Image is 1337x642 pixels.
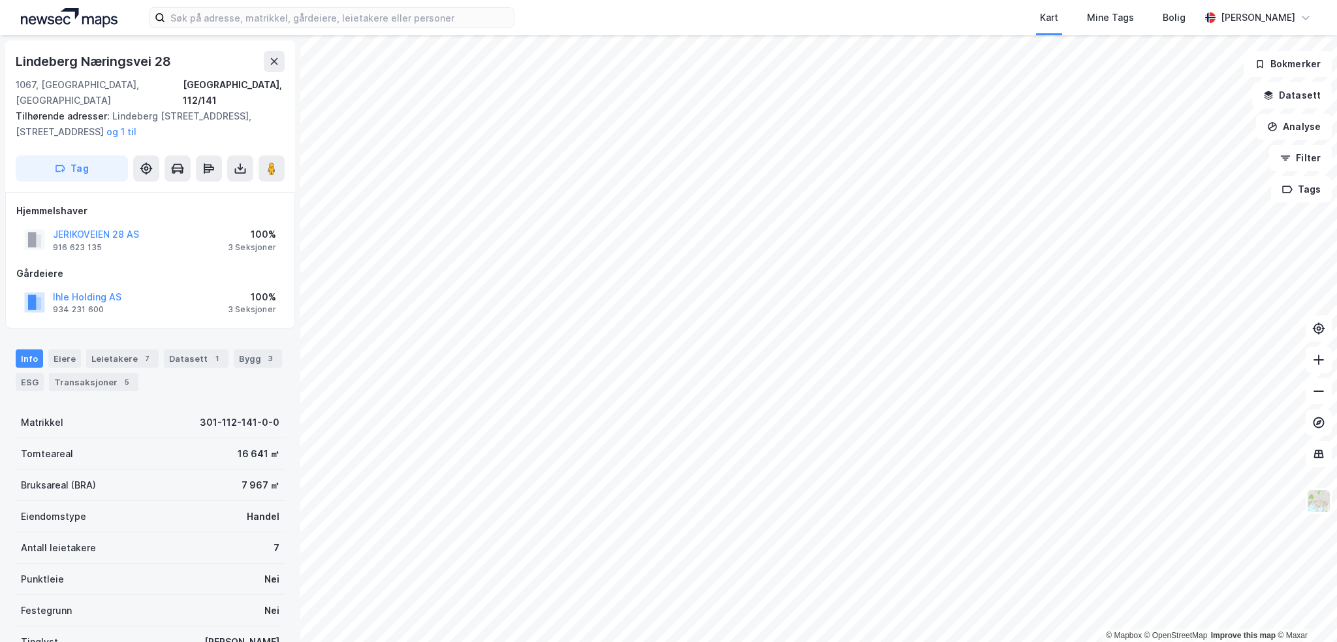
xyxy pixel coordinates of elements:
div: Festegrunn [21,603,72,618]
div: Transaksjoner [49,373,138,391]
div: 100% [228,289,276,305]
div: 934 231 600 [53,304,104,315]
div: Handel [247,509,279,524]
div: Kontrollprogram for chat [1272,579,1337,642]
div: Tomteareal [21,446,73,462]
div: Eiere [48,349,81,368]
img: logo.a4113a55bc3d86da70a041830d287a7e.svg [21,8,118,27]
button: Tag [16,155,128,182]
div: Nei [264,603,279,618]
div: Gårdeiere [16,266,284,281]
span: Tilhørende adresser: [16,110,112,121]
div: Leietakere [86,349,159,368]
div: 3 [264,352,277,365]
div: 1067, [GEOGRAPHIC_DATA], [GEOGRAPHIC_DATA] [16,77,183,108]
iframe: Chat Widget [1272,579,1337,642]
div: Bruksareal (BRA) [21,477,96,493]
div: Punktleie [21,571,64,587]
div: ESG [16,373,44,391]
div: Info [16,349,43,368]
a: Improve this map [1211,631,1276,640]
div: [PERSON_NAME] [1221,10,1295,25]
div: 3 Seksjoner [228,304,276,315]
div: Antall leietakere [21,540,96,556]
div: 3 Seksjoner [228,242,276,253]
div: Bygg [234,349,282,368]
div: Hjemmelshaver [16,203,284,219]
div: Mine Tags [1087,10,1134,25]
div: Lindeberg [STREET_ADDRESS], [STREET_ADDRESS] [16,108,274,140]
div: Datasett [164,349,228,368]
div: 7 [140,352,153,365]
div: Nei [264,571,279,587]
a: Mapbox [1106,631,1142,640]
a: OpenStreetMap [1144,631,1208,640]
div: 301-112-141-0-0 [200,415,279,430]
div: 7 967 ㎡ [242,477,279,493]
div: 916 623 135 [53,242,102,253]
div: [GEOGRAPHIC_DATA], 112/141 [183,77,285,108]
div: Matrikkel [21,415,63,430]
div: 5 [120,376,133,389]
div: 7 [274,540,279,556]
button: Datasett [1252,82,1332,108]
button: Bokmerker [1244,51,1332,77]
div: 100% [228,227,276,242]
input: Søk på adresse, matrikkel, gårdeiere, leietakere eller personer [165,8,514,27]
button: Analyse [1256,114,1332,140]
div: Eiendomstype [21,509,86,524]
div: Lindeberg Næringsvei 28 [16,51,173,72]
button: Filter [1269,145,1332,171]
div: Bolig [1163,10,1186,25]
button: Tags [1271,176,1332,202]
div: 1 [210,352,223,365]
img: Z [1306,489,1331,513]
div: Kart [1040,10,1058,25]
div: 16 641 ㎡ [238,446,279,462]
